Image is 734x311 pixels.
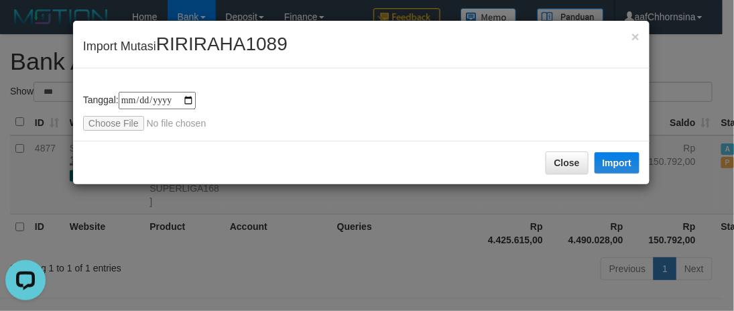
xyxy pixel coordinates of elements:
span: × [631,29,639,44]
span: Import Mutasi [83,40,288,53]
span: RIRIRAHA1089 [156,34,288,54]
button: Import [595,152,640,174]
button: Close [546,151,589,174]
button: Open LiveChat chat widget [5,5,46,46]
button: Close [631,29,639,44]
div: Tanggal: [83,92,639,131]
